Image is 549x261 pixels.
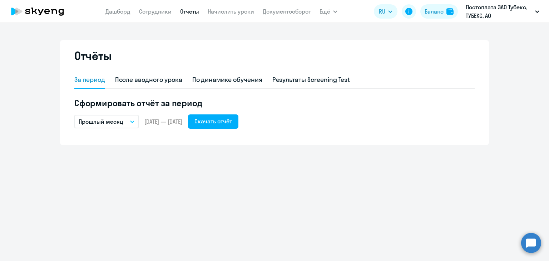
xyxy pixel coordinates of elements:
div: Баланс [425,7,444,16]
a: Начислить уроки [208,8,254,15]
button: Постоплата ЗАО Тубекс, ТУБЕКС, АО [462,3,543,20]
div: Результаты Screening Test [272,75,350,84]
a: Отчеты [180,8,199,15]
img: balance [446,8,454,15]
span: RU [379,7,385,16]
h5: Сформировать отчёт за период [74,97,475,109]
a: Сотрудники [139,8,172,15]
div: После вводного урока [115,75,182,84]
div: За период [74,75,105,84]
h2: Отчёты [74,49,112,63]
button: Балансbalance [420,4,458,19]
span: Ещё [320,7,330,16]
p: Постоплата ЗАО Тубекс, ТУБЕКС, АО [466,3,532,20]
a: Дашборд [105,8,130,15]
p: Прошлый месяц [79,117,123,126]
a: Документооборот [263,8,311,15]
button: RU [374,4,397,19]
button: Прошлый месяц [74,115,139,128]
button: Ещё [320,4,337,19]
div: Скачать отчёт [194,117,232,125]
span: [DATE] — [DATE] [144,118,182,125]
div: По динамике обучения [192,75,262,84]
button: Скачать отчёт [188,114,238,129]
